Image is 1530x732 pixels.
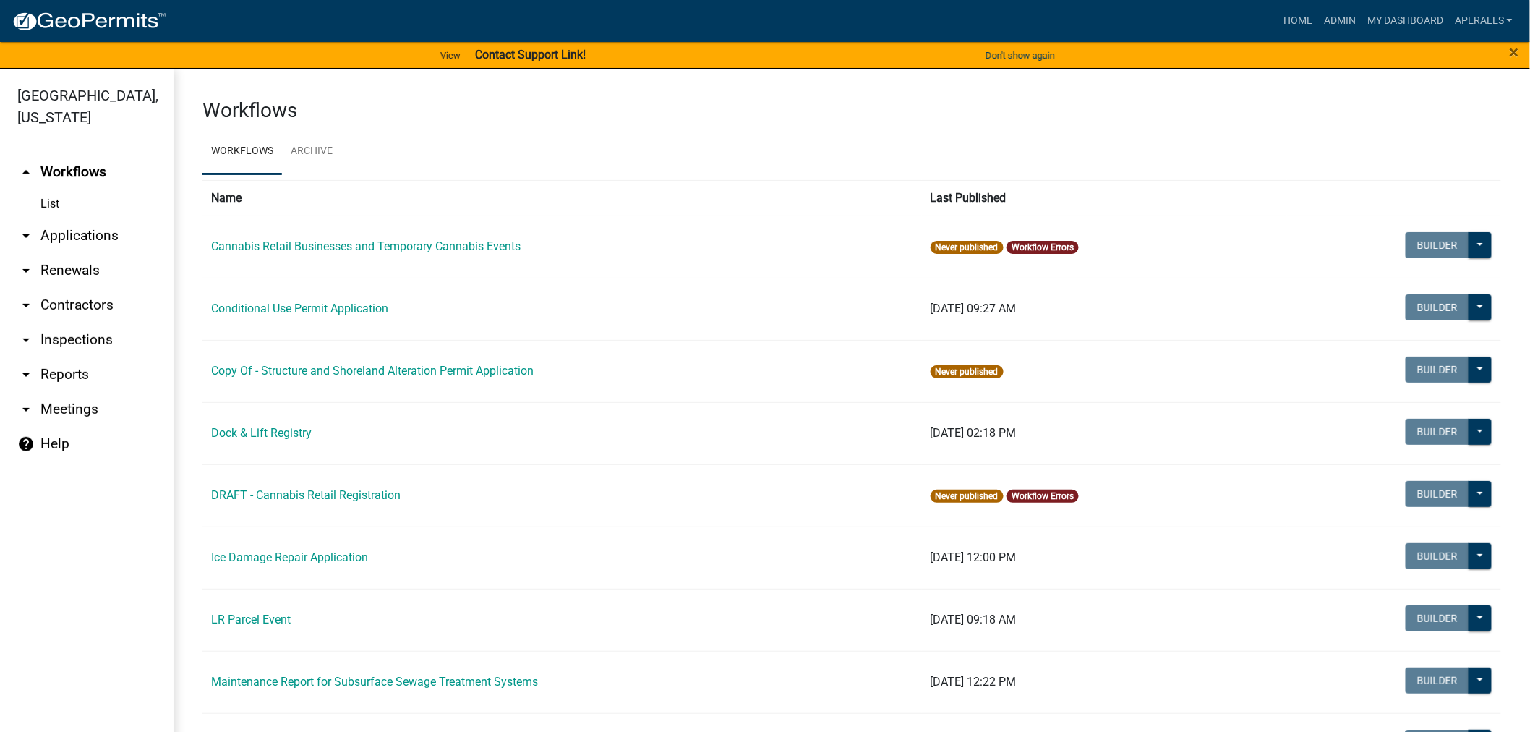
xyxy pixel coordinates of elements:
[1406,419,1469,445] button: Builder
[931,302,1017,315] span: [DATE] 09:27 AM
[211,426,312,440] a: Dock & Lift Registry
[931,241,1004,254] span: Never published
[435,43,466,67] a: View
[282,129,341,175] a: Archive
[1406,668,1469,694] button: Builder
[202,98,1501,123] h3: Workflows
[211,364,534,378] a: Copy Of - Structure and Shoreland Alteration Permit Application
[17,163,35,181] i: arrow_drop_up
[1012,491,1074,501] a: Workflow Errors
[17,227,35,244] i: arrow_drop_down
[1406,605,1469,631] button: Builder
[1012,242,1074,252] a: Workflow Errors
[17,331,35,349] i: arrow_drop_down
[17,297,35,314] i: arrow_drop_down
[1510,42,1519,62] span: ×
[931,675,1017,689] span: [DATE] 12:22 PM
[475,48,586,61] strong: Contact Support Link!
[211,239,521,253] a: Cannabis Retail Businesses and Temporary Cannabis Events
[1406,294,1469,320] button: Builder
[1406,357,1469,383] button: Builder
[1406,543,1469,569] button: Builder
[211,675,538,689] a: Maintenance Report for Subsurface Sewage Treatment Systems
[931,550,1017,564] span: [DATE] 12:00 PM
[922,180,1287,216] th: Last Published
[931,613,1017,626] span: [DATE] 09:18 AM
[17,401,35,418] i: arrow_drop_down
[931,490,1004,503] span: Never published
[931,426,1017,440] span: [DATE] 02:18 PM
[17,435,35,453] i: help
[17,366,35,383] i: arrow_drop_down
[1406,232,1469,258] button: Builder
[1406,481,1469,507] button: Builder
[211,302,388,315] a: Conditional Use Permit Application
[1510,43,1519,61] button: Close
[1449,7,1518,35] a: aperales
[1362,7,1449,35] a: My Dashboard
[17,262,35,279] i: arrow_drop_down
[202,129,282,175] a: Workflows
[931,365,1004,378] span: Never published
[202,180,922,216] th: Name
[980,43,1061,67] button: Don't show again
[211,613,291,626] a: LR Parcel Event
[1318,7,1362,35] a: Admin
[211,488,401,502] a: DRAFT - Cannabis Retail Registration
[1278,7,1318,35] a: Home
[211,550,368,564] a: Ice Damage Repair Application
